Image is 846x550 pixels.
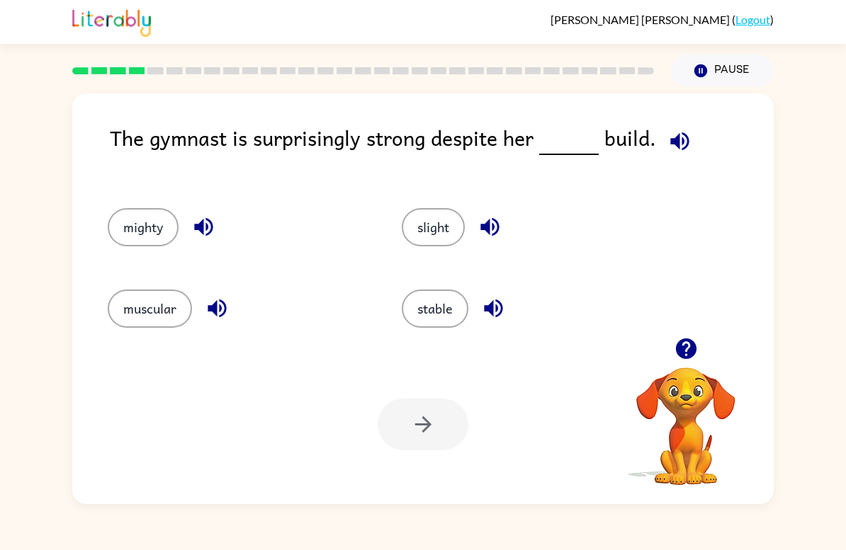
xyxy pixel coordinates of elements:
button: mighty [108,208,179,246]
button: muscular [108,290,192,328]
button: Pause [671,55,774,87]
div: ( ) [551,13,774,26]
button: stable [402,290,468,328]
img: Literably [72,6,151,37]
span: [PERSON_NAME] [PERSON_NAME] [551,13,732,26]
div: The gymnast is surprisingly strong despite her build. [110,122,774,180]
button: slight [402,208,465,246]
video: Your browser must support playing .mp4 files to use Literably. Please try using another browser. [615,345,757,487]
a: Logout [735,13,770,26]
